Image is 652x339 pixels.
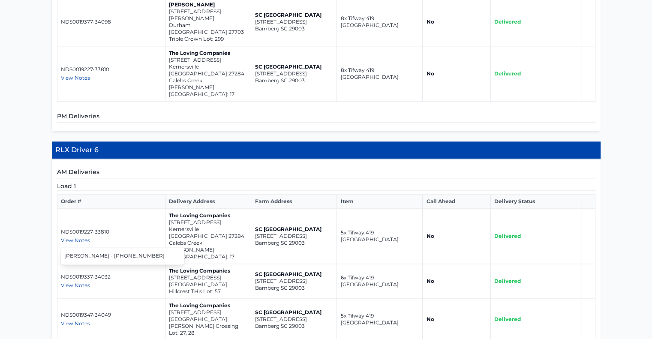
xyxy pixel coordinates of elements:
[255,63,333,70] p: SC [GEOGRAPHIC_DATA]
[255,278,333,285] p: [STREET_ADDRESS]
[255,12,333,18] p: SC [GEOGRAPHIC_DATA]
[337,195,423,209] th: Item
[61,282,90,288] span: View Notes
[426,18,434,25] strong: No
[169,302,247,309] p: The Loving Companies
[169,77,247,98] p: Calebs Creek [PERSON_NAME][GEOGRAPHIC_DATA]: 17
[61,18,162,25] p: NDS0019377-34098
[169,22,247,36] p: Durham [GEOGRAPHIC_DATA] 27703
[169,323,247,336] p: [PERSON_NAME] Crossing Lot: 27, 28
[255,18,333,25] p: [STREET_ADDRESS]
[61,66,162,73] p: NDS0019227-33810
[61,273,162,280] p: NDS0019337-34032
[490,195,581,209] th: Delivery Status
[255,240,333,246] p: Bamberg SC 29003
[426,278,434,284] strong: No
[255,70,333,77] p: [STREET_ADDRESS]
[494,316,521,322] span: Delivered
[169,36,247,42] p: Triple Crown Lot: 299
[169,309,247,316] p: [STREET_ADDRESS]
[61,237,90,243] span: View Notes
[255,323,333,330] p: Bamberg SC 29003
[169,281,247,288] p: [GEOGRAPHIC_DATA]
[169,288,247,295] p: Hillcrest TH's Lot: 57
[255,316,333,323] p: [STREET_ADDRESS]
[169,316,247,323] p: [GEOGRAPHIC_DATA]
[57,168,595,178] h5: AM Deliveries
[337,46,423,102] td: 8x Tifway 419 [GEOGRAPHIC_DATA]
[169,267,247,274] p: The Loving Companies
[423,195,491,209] th: Call Ahead
[52,141,601,159] h4: RLX Driver 6
[255,271,333,278] p: SC [GEOGRAPHIC_DATA]
[57,112,595,123] h5: PM Deliveries
[57,195,165,209] th: Order #
[169,8,247,22] p: [STREET_ADDRESS][PERSON_NAME]
[169,226,247,240] p: Kernersville [GEOGRAPHIC_DATA] 27284
[169,57,247,63] p: [STREET_ADDRESS]
[494,233,521,239] span: Delivered
[255,233,333,240] p: [STREET_ADDRESS]
[61,312,162,318] p: NDS0019347-34049
[251,195,337,209] th: Farm Address
[426,233,434,239] strong: No
[426,70,434,77] strong: No
[61,228,162,235] p: NDS0019227-33810
[494,70,521,77] span: Delivered
[169,1,247,8] p: [PERSON_NAME]
[426,316,434,322] strong: No
[255,226,333,233] p: SC [GEOGRAPHIC_DATA]
[169,240,247,260] p: Calebs Creek [PERSON_NAME][GEOGRAPHIC_DATA]: 17
[255,77,333,84] p: Bamberg SC 29003
[61,249,184,263] div: [PERSON_NAME] - [PHONE_NUMBER]
[169,63,247,77] p: Kernersville [GEOGRAPHIC_DATA] 27284
[255,309,333,316] p: SC [GEOGRAPHIC_DATA]
[255,25,333,32] p: Bamberg SC 29003
[61,320,90,327] span: View Notes
[169,212,247,219] p: The Loving Companies
[57,182,595,191] h5: Load 1
[337,264,423,299] td: 6x Tifway 419 [GEOGRAPHIC_DATA]
[337,209,423,264] td: 5x Tifway 419 [GEOGRAPHIC_DATA]
[494,278,521,284] span: Delivered
[494,18,521,25] span: Delivered
[169,219,247,226] p: [STREET_ADDRESS]
[165,195,251,209] th: Delivery Address
[61,75,90,81] span: View Notes
[255,285,333,291] p: Bamberg SC 29003
[169,274,247,281] p: [STREET_ADDRESS]
[169,50,247,57] p: The Loving Companies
